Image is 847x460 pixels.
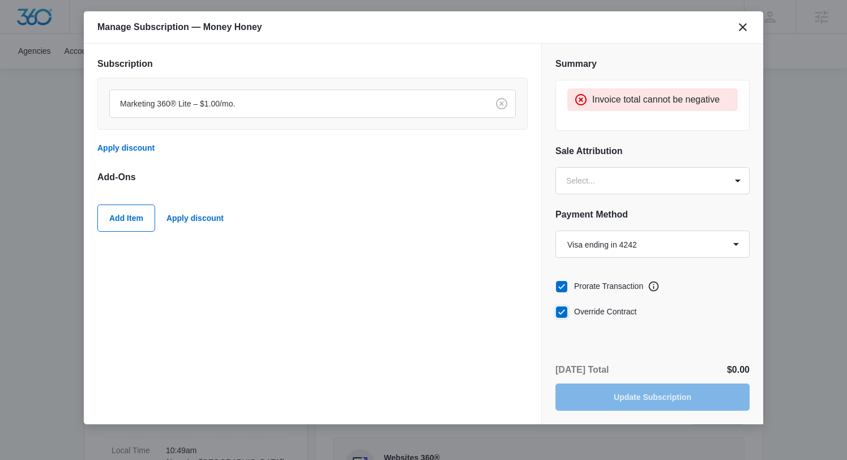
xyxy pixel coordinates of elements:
button: Apply discount [155,205,235,232]
p: Invoice total cannot be negative [592,93,720,107]
h2: Add-Ons [97,171,528,184]
h1: Manage Subscription — Money Honey [97,20,262,34]
h2: Subscription [97,57,528,71]
h2: Sale Attribution [555,144,750,158]
button: close [736,20,750,34]
button: Apply discount [97,134,166,161]
button: Clear [493,95,511,113]
p: [DATE] Total [555,363,609,377]
span: $0.00 [727,365,750,374]
button: Add Item [97,205,155,232]
label: Override Contract [555,306,750,318]
label: Prorate Transaction [555,280,643,292]
h2: Payment Method [555,208,750,222]
h2: Summary [555,57,750,71]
